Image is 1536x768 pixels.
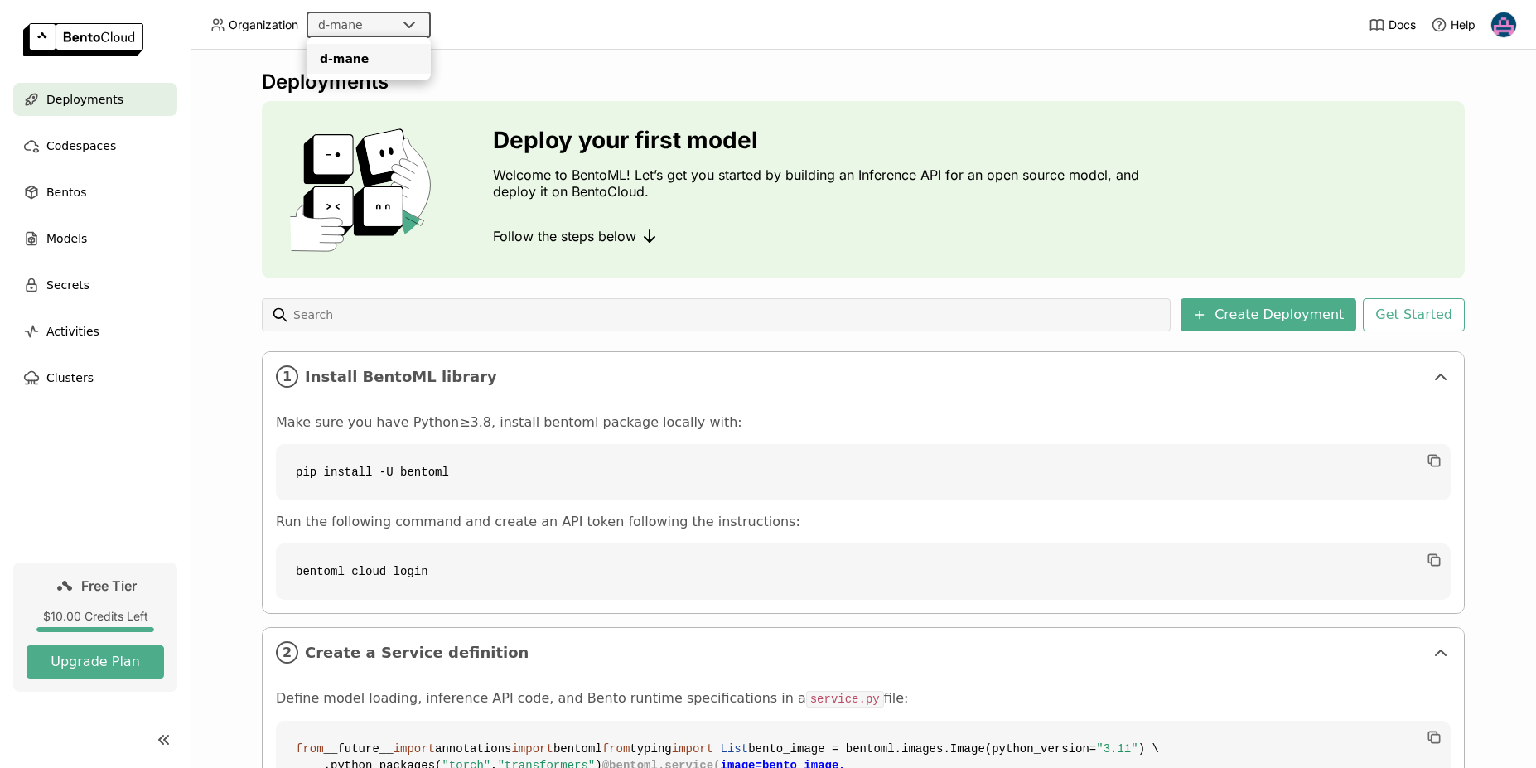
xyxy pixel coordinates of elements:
[394,742,435,756] span: import
[806,691,884,708] code: service.py
[262,70,1465,94] div: Deployments
[263,628,1464,677] div: 2Create a Service definition
[13,361,177,394] a: Clusters
[721,742,749,756] span: List
[1491,12,1516,37] img: Dhanraj Mane
[320,51,418,67] div: d-mane
[296,742,324,756] span: from
[305,644,1424,662] span: Create a Service definition
[1451,17,1476,32] span: Help
[276,514,1451,530] p: Run the following command and create an API token following the instructions:
[276,641,298,664] i: 2
[13,563,177,692] a: Free Tier$10.00 Credits LeftUpgrade Plan
[46,321,99,341] span: Activities
[276,690,1451,708] p: Define model loading, inference API code, and Bento runtime specifications in a file:
[13,83,177,116] a: Deployments
[27,609,164,624] div: $10.00 Credits Left
[13,315,177,348] a: Activities
[275,128,453,252] img: cover onboarding
[276,543,1451,600] code: bentoml cloud login
[1096,742,1138,756] span: "3.11"
[305,368,1424,386] span: Install BentoML library
[292,302,1164,328] input: Search
[46,368,94,388] span: Clusters
[602,742,630,756] span: from
[276,414,1451,431] p: Make sure you have Python≥3.8, install bentoml package locally with:
[46,275,89,295] span: Secrets
[46,136,116,156] span: Codespaces
[13,268,177,302] a: Secrets
[1181,298,1356,331] button: Create Deployment
[276,365,298,388] i: 1
[1389,17,1416,32] span: Docs
[13,176,177,209] a: Bentos
[318,17,363,33] div: d-mane
[276,444,1451,500] code: pip install -U bentoml
[27,645,164,679] button: Upgrade Plan
[493,127,1147,153] h3: Deploy your first model
[81,577,137,594] span: Free Tier
[365,17,366,34] input: Selected d-mane.
[13,129,177,162] a: Codespaces
[13,222,177,255] a: Models
[46,89,123,109] span: Deployments
[307,37,431,80] ul: Menu
[46,229,87,249] span: Models
[46,182,86,202] span: Bentos
[493,167,1147,200] p: Welcome to BentoML! Let’s get you started by building an Inference API for an open source model, ...
[229,17,298,32] span: Organization
[1363,298,1465,331] button: Get Started
[1431,17,1476,33] div: Help
[263,352,1464,401] div: 1Install BentoML library
[672,742,713,756] span: import
[511,742,553,756] span: import
[493,228,636,244] span: Follow the steps below
[1369,17,1416,33] a: Docs
[23,23,143,56] img: logo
